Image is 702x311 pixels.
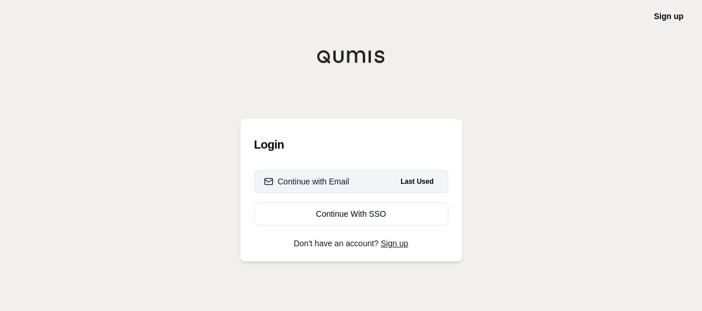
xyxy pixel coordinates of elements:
[264,176,350,187] div: Continue with Email
[317,50,386,64] img: Qumis
[254,202,448,225] a: Continue With SSO
[654,12,684,21] a: Sign up
[254,133,448,156] h3: Login
[381,239,408,248] a: Sign up
[254,170,448,193] button: Continue with EmailLast Used
[254,239,448,247] p: Don't have an account?
[396,175,438,188] span: Last Used
[264,208,439,220] div: Continue With SSO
